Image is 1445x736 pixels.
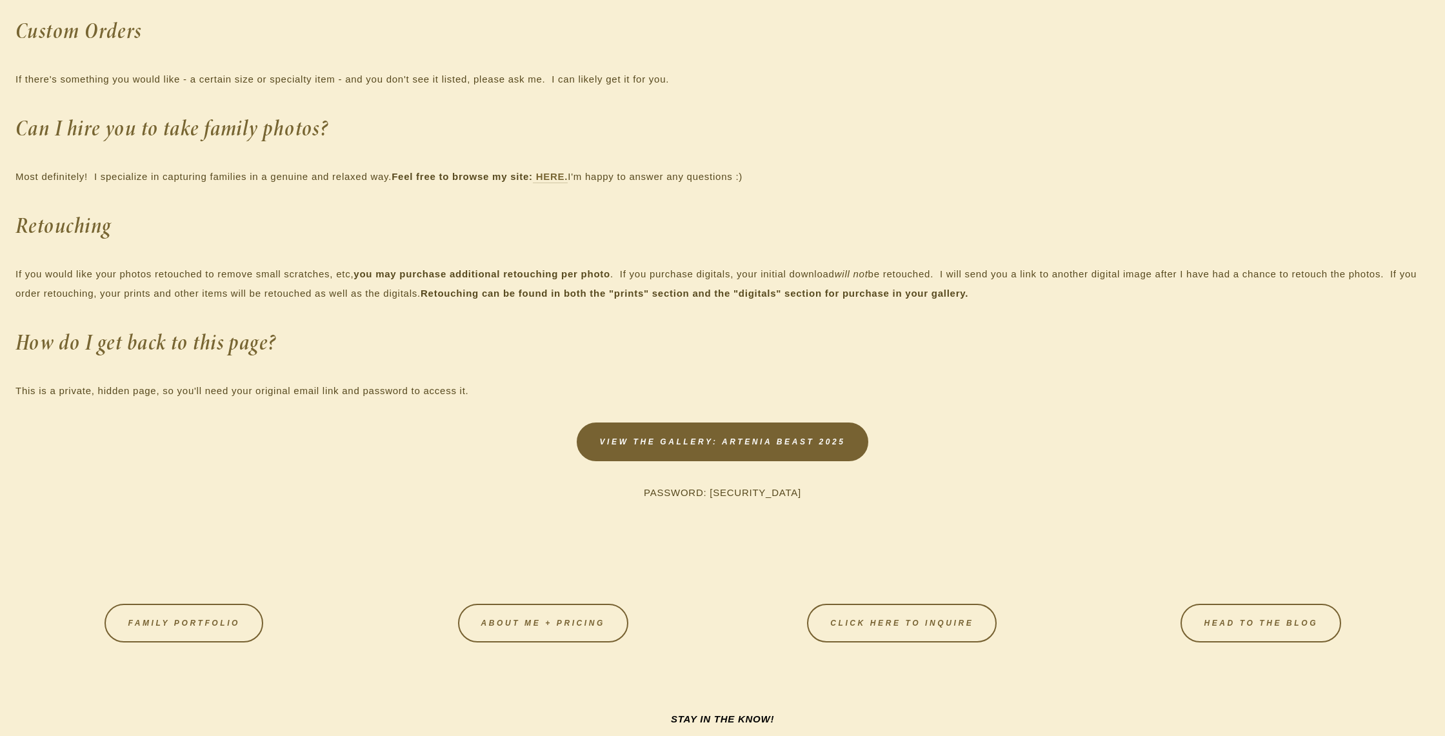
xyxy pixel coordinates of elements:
strong: you may purchase additional retouching per photo [354,268,610,279]
a: HEAD TO THE BLOG [1181,604,1341,642]
p: If you would like your photos retouched to remove small scratches, etc, . If you purchase digital... [15,264,1430,303]
h2: Can I hire you to take family photos? [15,108,1430,148]
a: About Me + Pricing [458,604,628,642]
h2: Custom Orders [15,11,1430,50]
h2: Retouching [15,206,1430,245]
p: PASSWORD: [SECURITY_DATA] [15,483,1430,502]
a: VIEW THE GALLERY: Artenia Beast 2025 [577,423,869,461]
strong: Feel free to browse my site: [392,171,533,182]
a: FAMILY PORTFOLIO [105,604,263,642]
strong: Retouching can be found in both the "prints" section and the "digitals" section for purchase in y... [421,288,968,299]
a: CLICK HERE TO INQUIRE [807,604,997,642]
a: HERE. [536,171,568,183]
p: If there's something you would like - a certain size or specialty item - and you don't see it lis... [15,70,1430,89]
h2: How do I get back to this page? [15,323,1430,362]
em: STAY IN THE KNOW! [671,713,774,724]
p: This is a private, hidden page, so you'll need your original email link and password to access it. [15,381,1430,401]
p: Most definitely! I specialize in capturing families in a genuine and relaxed way. I'm happy to an... [15,167,1430,186]
strong: HERE. [536,171,568,182]
em: will not [835,268,868,279]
